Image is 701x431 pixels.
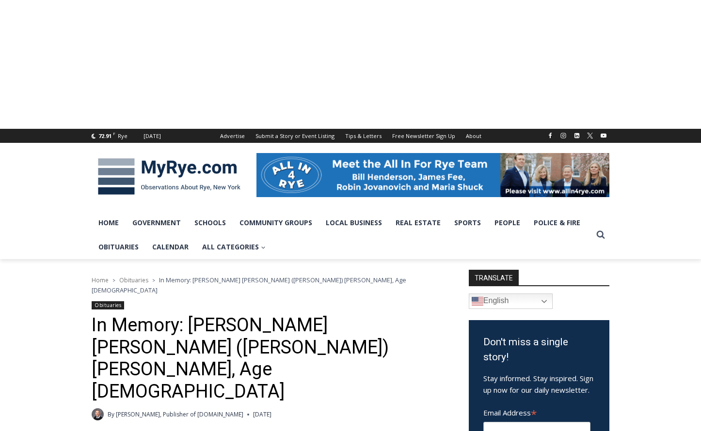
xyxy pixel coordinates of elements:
span: In Memory: [PERSON_NAME] [PERSON_NAME] ([PERSON_NAME]) [PERSON_NAME], Age [DEMOGRAPHIC_DATA] [92,276,406,294]
a: People [488,211,527,235]
a: Tips & Letters [340,129,387,143]
a: About [461,129,487,143]
a: Calendar [145,235,195,259]
nav: Primary Navigation [92,211,592,260]
h3: Don't miss a single story! [483,335,595,365]
button: View Search Form [592,226,609,244]
nav: Breadcrumbs [92,275,443,295]
nav: Secondary Navigation [215,129,487,143]
a: All Categories [195,235,272,259]
img: All in for Rye [256,153,609,197]
a: Linkedin [571,130,583,141]
div: Rye [118,132,127,140]
a: Real Estate [389,211,447,235]
span: 72.91 [98,132,112,139]
a: YouTube [598,130,609,141]
img: en [472,295,483,307]
a: X [584,130,596,141]
span: > [152,277,155,284]
a: Schools [188,211,233,235]
img: MyRye.com [92,152,247,202]
a: Submit a Story or Event Listing [250,129,340,143]
a: Instagram [558,130,569,141]
a: [PERSON_NAME], Publisher of [DOMAIN_NAME] [116,410,243,418]
a: Sports [447,211,488,235]
p: Stay informed. Stay inspired. Sign up now for our daily newsletter. [483,372,595,396]
a: Home [92,211,126,235]
a: Obituaries [92,235,145,259]
span: By [108,410,114,419]
strong: TRANSLATE [469,270,519,285]
a: Author image [92,408,104,420]
a: Obituaries [92,301,124,309]
a: Advertise [215,129,250,143]
label: Email Address [483,403,590,420]
a: Government [126,211,188,235]
div: [DATE] [143,132,161,140]
time: [DATE] [253,410,271,419]
a: Obituaries [119,276,148,284]
h1: In Memory: [PERSON_NAME] [PERSON_NAME] ([PERSON_NAME]) [PERSON_NAME], Age [DEMOGRAPHIC_DATA] [92,314,443,402]
a: English [469,293,553,309]
a: Home [92,276,109,284]
a: Police & Fire [527,211,587,235]
a: Free Newsletter Sign Up [387,129,461,143]
span: F [113,131,115,136]
span: All Categories [202,242,266,252]
a: Facebook [544,130,556,141]
span: > [112,277,115,284]
a: Local Business [319,211,389,235]
a: Community Groups [233,211,319,235]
